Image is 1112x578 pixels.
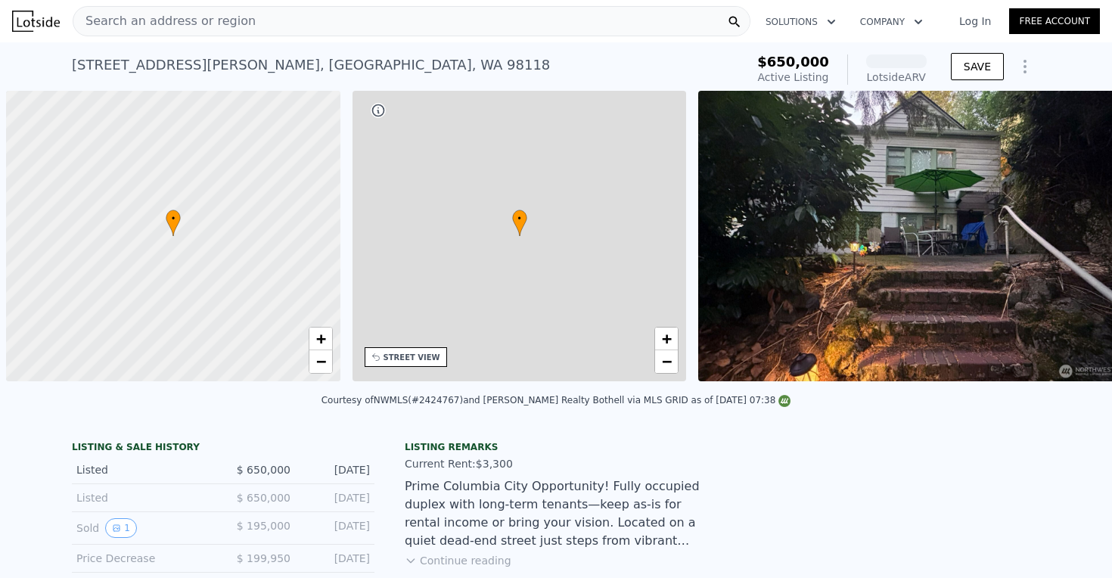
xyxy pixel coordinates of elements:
[315,329,325,348] span: +
[951,53,1004,80] button: SAVE
[476,458,513,470] span: $3,300
[405,477,707,550] div: Prime Columbia City Opportunity! Fully occupied duplex with long-term tenants—keep as-is for rent...
[941,14,1009,29] a: Log In
[303,518,370,538] div: [DATE]
[512,210,527,236] div: •
[309,328,332,350] a: Zoom in
[76,462,211,477] div: Listed
[72,441,374,456] div: LISTING & SALE HISTORY
[405,553,511,568] button: Continue reading
[315,352,325,371] span: −
[1009,8,1100,34] a: Free Account
[309,350,332,373] a: Zoom out
[405,441,707,453] div: Listing remarks
[303,462,370,477] div: [DATE]
[662,329,672,348] span: +
[73,12,256,30] span: Search an address or region
[753,8,848,36] button: Solutions
[12,11,60,32] img: Lotside
[757,54,829,70] span: $650,000
[303,490,370,505] div: [DATE]
[1010,51,1040,82] button: Show Options
[237,552,290,564] span: $ 199,950
[848,8,935,36] button: Company
[76,518,211,538] div: Sold
[778,395,791,407] img: NWMLS Logo
[866,70,927,85] div: Lotside ARV
[237,492,290,504] span: $ 650,000
[655,328,678,350] a: Zoom in
[384,352,440,363] div: STREET VIEW
[72,54,550,76] div: [STREET_ADDRESS][PERSON_NAME] , [GEOGRAPHIC_DATA] , WA 98118
[76,490,211,505] div: Listed
[321,395,791,406] div: Courtesy of NWMLS (#2424767) and [PERSON_NAME] Realty Bothell via MLS GRID as of [DATE] 07:38
[655,350,678,373] a: Zoom out
[237,464,290,476] span: $ 650,000
[405,458,476,470] span: Current Rent:
[166,212,181,225] span: •
[303,551,370,566] div: [DATE]
[512,212,527,225] span: •
[105,518,137,538] button: View historical data
[758,71,829,83] span: Active Listing
[166,210,181,236] div: •
[237,520,290,532] span: $ 195,000
[662,352,672,371] span: −
[76,551,211,566] div: Price Decrease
